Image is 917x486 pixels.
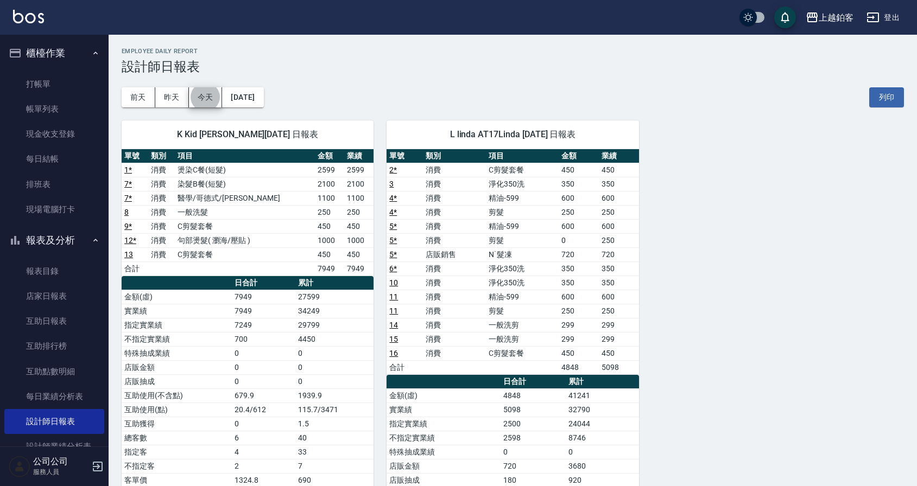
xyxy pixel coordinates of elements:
[486,233,559,247] td: 剪髮
[122,459,232,473] td: 不指定客
[566,417,639,431] td: 24044
[400,129,625,140] span: L linda AT17Linda [DATE] 日報表
[344,233,374,247] td: 1000
[486,247,559,261] td: N˙髮凍
[389,278,398,287] a: 10
[344,149,374,163] th: 業績
[599,205,639,219] td: 250
[389,349,398,357] a: 16
[344,191,374,205] td: 1100
[148,177,175,191] td: 消費
[122,59,904,74] h3: 設計師日報表
[175,149,314,163] th: 項目
[122,360,232,374] td: 店販金額
[559,332,599,346] td: 299
[559,276,599,290] td: 350
[819,11,853,24] div: 上越鉑客
[315,261,344,276] td: 7949
[566,445,639,459] td: 0
[4,359,104,384] a: 互助點數明細
[599,233,639,247] td: 250
[175,219,314,233] td: C剪髮套餐
[559,191,599,205] td: 600
[599,261,639,276] td: 350
[389,292,398,301] a: 11
[344,163,374,177] td: 2599
[559,290,599,304] td: 600
[387,445,500,459] td: 特殊抽成業績
[4,146,104,171] a: 每日結帳
[232,360,295,374] td: 0
[559,304,599,318] td: 250
[486,177,559,191] td: 淨化350洗
[4,197,104,222] a: 現場電腦打卡
[175,205,314,219] td: 一般洗髮
[4,409,104,434] a: 設計師日報表
[501,431,566,445] td: 2598
[862,8,904,28] button: 登出
[315,205,344,219] td: 250
[599,247,639,261] td: 720
[122,261,148,276] td: 合計
[189,87,223,107] button: 今天
[122,374,232,388] td: 店販抽成
[389,335,398,343] a: 15
[486,191,559,205] td: 精油-599
[599,163,639,177] td: 450
[599,346,639,360] td: 450
[295,276,374,290] th: 累計
[122,388,232,402] td: 互助使用(不含點)
[295,445,374,459] td: 33
[295,388,374,402] td: 1939.9
[4,284,104,309] a: 店家日報表
[801,7,858,29] button: 上越鉑客
[599,318,639,332] td: 299
[232,304,295,318] td: 7949
[295,332,374,346] td: 4450
[599,332,639,346] td: 299
[175,163,314,177] td: 燙染C餐(短髮)
[344,177,374,191] td: 2100
[599,191,639,205] td: 600
[148,247,175,261] td: 消費
[4,259,104,284] a: 報表目錄
[4,97,104,121] a: 帳單列表
[122,346,232,360] td: 特殊抽成業績
[387,417,500,431] td: 指定實業績
[423,149,486,163] th: 類別
[387,402,500,417] td: 實業績
[4,334,104,359] a: 互助排行榜
[124,208,129,216] a: 8
[566,375,639,389] th: 累計
[148,205,175,219] td: 消費
[423,261,486,276] td: 消費
[559,318,599,332] td: 299
[232,445,295,459] td: 4
[423,191,486,205] td: 消費
[9,456,30,477] img: Person
[232,290,295,304] td: 7949
[389,306,398,315] a: 11
[387,149,423,163] th: 單號
[566,388,639,402] td: 41241
[122,445,232,459] td: 指定客
[423,332,486,346] td: 消費
[387,431,500,445] td: 不指定實業績
[774,7,796,28] button: save
[295,417,374,431] td: 1.5
[423,290,486,304] td: 消費
[315,219,344,233] td: 450
[423,205,486,219] td: 消費
[122,431,232,445] td: 總客數
[559,205,599,219] td: 250
[501,402,566,417] td: 5098
[122,48,904,55] h2: Employee Daily Report
[315,247,344,261] td: 450
[148,233,175,247] td: 消費
[232,417,295,431] td: 0
[559,177,599,191] td: 350
[387,360,423,374] td: 合計
[501,388,566,402] td: 4848
[295,374,374,388] td: 0
[559,360,599,374] td: 4848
